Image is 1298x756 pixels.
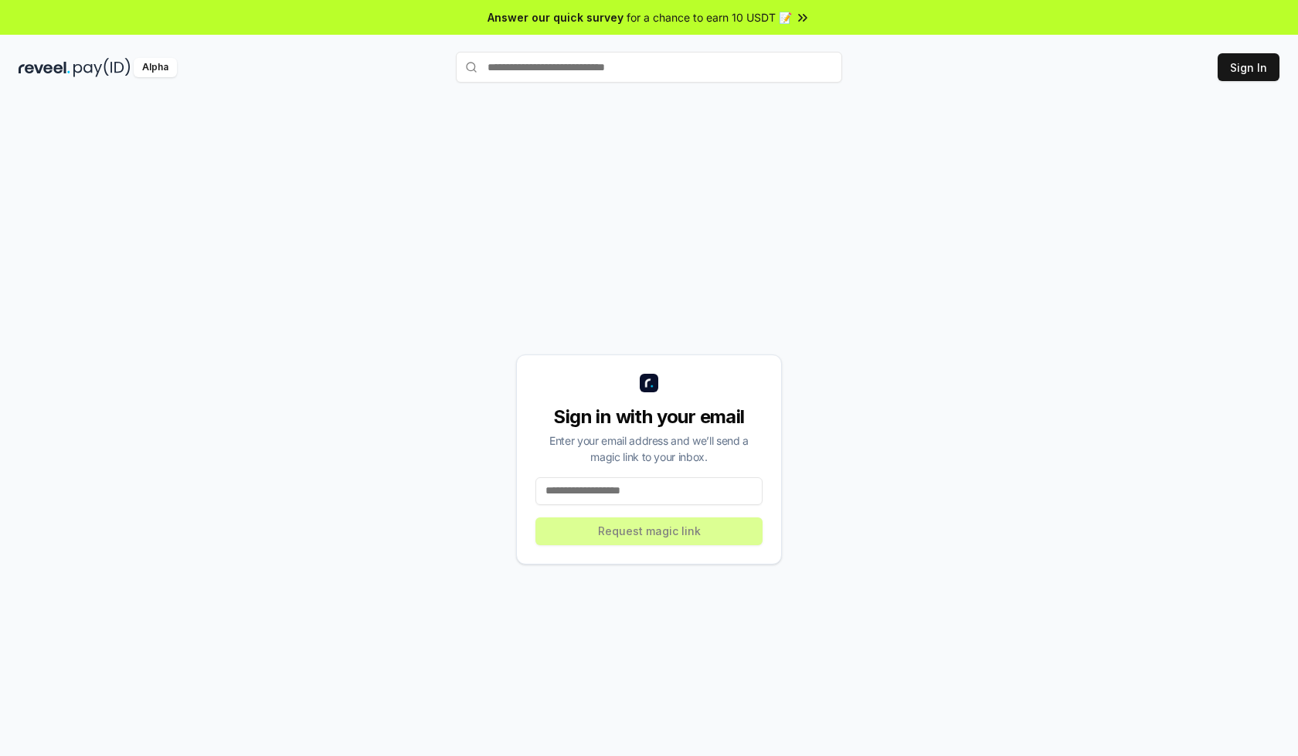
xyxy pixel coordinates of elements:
[535,432,763,465] div: Enter your email address and we’ll send a magic link to your inbox.
[488,9,624,25] span: Answer our quick survey
[19,58,70,77] img: reveel_dark
[73,58,131,77] img: pay_id
[640,374,658,392] img: logo_small
[535,405,763,429] div: Sign in with your email
[134,58,177,77] div: Alpha
[627,9,792,25] span: for a chance to earn 10 USDT 📝
[1218,53,1279,81] button: Sign In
